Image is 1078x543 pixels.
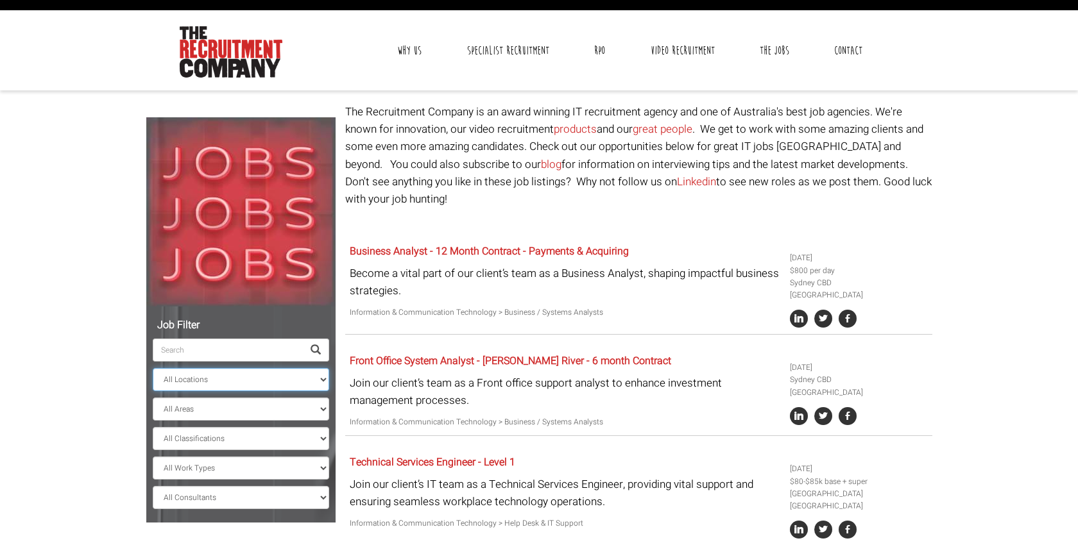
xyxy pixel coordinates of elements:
[350,374,780,409] p: Join our client’s team as a Front office support analyst to enhance investment management processes.
[350,517,780,530] p: Information & Communication Technology > Help Desk & IT Support
[790,488,927,512] li: [GEOGRAPHIC_DATA] [GEOGRAPHIC_DATA]
[350,244,629,259] a: Business Analyst - 12 Month Contract - Payments & Acquiring
[790,265,927,277] li: $800 per day
[388,35,431,67] a: Why Us
[146,117,336,306] img: Jobs, Jobs, Jobs
[790,374,927,398] li: Sydney CBD [GEOGRAPHIC_DATA]
[633,121,692,137] a: great people
[677,174,716,190] a: Linkedin
[825,35,872,67] a: Contact
[350,265,780,299] p: Become a vital part of our client’s team as a Business Analyst, shaping impactful business strate...
[350,353,671,369] a: Front Office System Analyst - [PERSON_NAME] River - 6 month Contract
[790,463,927,475] li: [DATE]
[153,338,303,362] input: Search
[350,306,780,319] p: Information & Communication Technology > Business / Systems Analysts
[458,35,559,67] a: Specialist Recruitment
[750,35,799,67] a: The Jobs
[790,362,927,374] li: [DATE]
[790,252,927,264] li: [DATE]
[345,103,932,208] p: The Recruitment Company is an award winning IT recruitment agency and one of Australia's best job...
[350,416,780,428] p: Information & Communication Technology > Business / Systems Analysts
[554,121,597,137] a: products
[350,476,780,510] p: Join our client’s IT team as a Technical Services Engineer, providing vital support and ensuring ...
[153,320,329,331] h5: Job Filter
[790,476,927,488] li: $80-$85k base + super
[585,35,615,67] a: RPO
[350,455,515,470] a: Technical Services Engineer - Level 1
[541,156,561,172] a: blog
[180,26,282,78] img: The Recruitment Company
[641,35,724,67] a: Video Recruitment
[790,277,927,301] li: Sydney CBD [GEOGRAPHIC_DATA]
